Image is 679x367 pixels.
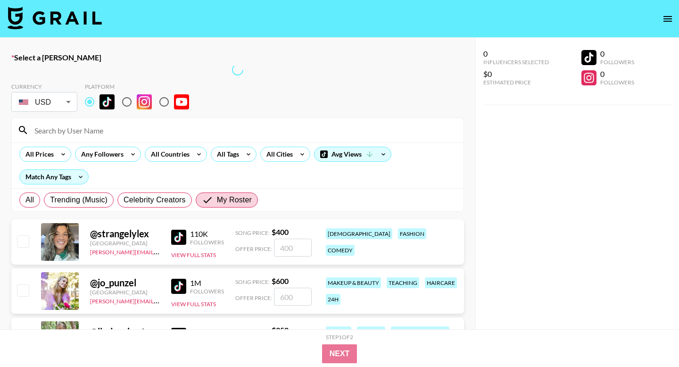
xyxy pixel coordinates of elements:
[50,194,108,206] span: Trending (Music)
[326,277,381,288] div: makeup & beauty
[85,83,197,90] div: Platform
[11,83,77,90] div: Currency
[11,53,464,62] label: Select a [PERSON_NAME]
[425,277,457,288] div: haircare
[600,69,634,79] div: 0
[171,251,216,259] button: View Full Stats
[13,94,75,110] div: USD
[235,245,272,252] span: Offer Price:
[90,277,160,289] div: @ jo_punzel
[658,9,677,28] button: open drawer
[190,278,224,288] div: 1M
[211,147,241,161] div: All Tags
[20,147,56,161] div: All Prices
[600,49,634,58] div: 0
[235,294,272,301] span: Offer Price:
[190,229,224,239] div: 110K
[90,296,230,305] a: [PERSON_NAME][EMAIL_ADDRESS][DOMAIN_NAME]
[20,170,88,184] div: Match Any Tags
[600,58,634,66] div: Followers
[90,289,160,296] div: [GEOGRAPHIC_DATA]
[90,240,160,247] div: [GEOGRAPHIC_DATA]
[483,58,549,66] div: Influencers Selected
[272,227,289,236] strong: $ 400
[232,64,243,75] span: Refreshing talent, countries, tags, cities, bookers, clients, talent, talent...
[137,94,152,109] img: Instagram
[326,326,351,337] div: fitness
[274,239,312,257] input: 400
[357,326,385,337] div: fashion
[235,229,270,236] span: Song Price:
[171,328,186,343] img: TikTok
[99,94,115,109] img: TikTok
[8,7,102,29] img: Grail Talent
[315,147,391,161] div: Avg Views
[326,245,355,256] div: comedy
[171,230,186,245] img: TikTok
[171,279,186,294] img: TikTok
[272,276,289,285] strong: $ 600
[145,147,191,161] div: All Countries
[235,327,270,334] span: Song Price:
[326,294,340,305] div: 24h
[398,228,426,239] div: fashion
[483,69,549,79] div: $0
[217,194,252,206] span: My Roster
[387,277,419,288] div: teaching
[29,123,458,138] input: Search by User Name
[391,326,449,337] div: health & wellness
[261,147,295,161] div: All Cities
[75,147,125,161] div: Any Followers
[90,326,160,338] div: @ lindseyburt
[326,228,392,239] div: [DEMOGRAPHIC_DATA]
[483,49,549,58] div: 0
[235,278,270,285] span: Song Price:
[190,327,224,337] div: 441.3K
[190,288,224,295] div: Followers
[274,288,312,306] input: 600
[171,300,216,308] button: View Full Stats
[190,239,224,246] div: Followers
[326,334,353,341] div: Step 1 of 2
[90,228,160,240] div: @ strangelylex
[322,344,357,363] button: Next
[600,79,634,86] div: Followers
[483,79,549,86] div: Estimated Price
[124,194,186,206] span: Celebrity Creators
[90,247,230,256] a: [PERSON_NAME][EMAIL_ADDRESS][DOMAIN_NAME]
[174,94,189,109] img: YouTube
[272,325,289,334] strong: $ 350
[25,194,34,206] span: All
